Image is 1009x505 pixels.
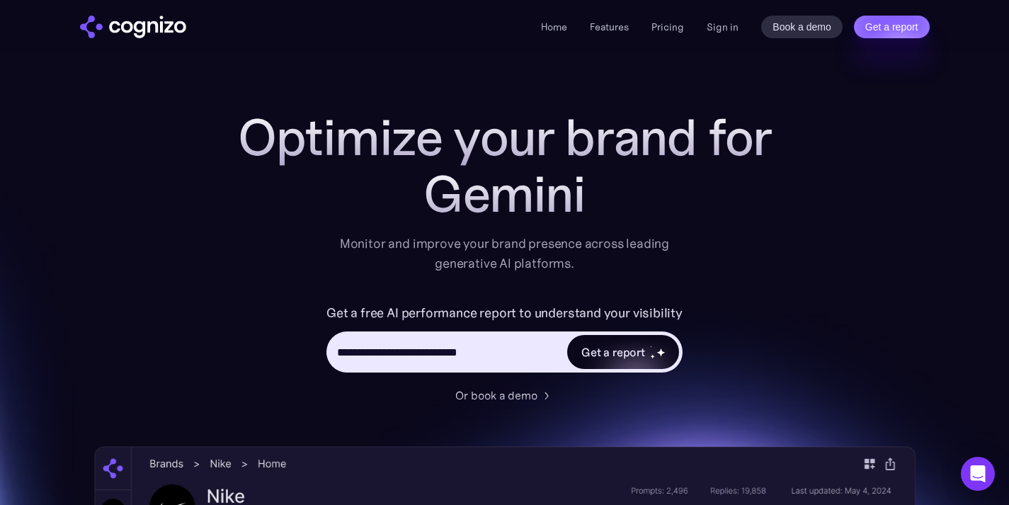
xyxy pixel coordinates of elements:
div: Get a report [581,344,645,361]
a: home [80,16,186,38]
a: Get a report [854,16,930,38]
a: Get a reportstarstarstar [566,334,680,370]
img: star [650,346,652,348]
div: Or book a demo [455,387,537,404]
img: star [650,354,655,359]
a: Or book a demo [455,387,554,404]
label: Get a free AI performance report to understand your visibility [326,302,683,324]
div: Monitor and improve your brand presence across leading generative AI platforms. [331,234,679,273]
h1: Optimize your brand for [222,109,788,166]
a: Book a demo [761,16,843,38]
a: Sign in [707,18,739,35]
form: Hero URL Input Form [326,302,683,380]
img: cognizo logo [80,16,186,38]
a: Pricing [651,21,684,33]
div: Gemini [222,166,788,222]
img: star [656,348,666,357]
a: Home [541,21,567,33]
div: Open Intercom Messenger [961,457,995,491]
a: Features [590,21,629,33]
